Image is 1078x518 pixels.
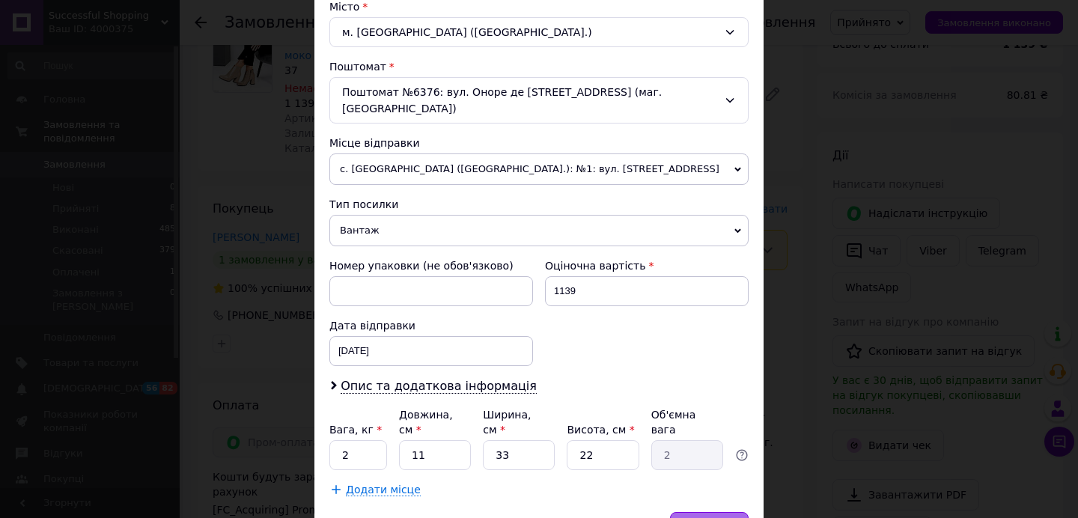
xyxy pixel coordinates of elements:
span: Додати місце [346,484,421,496]
span: Вантаж [329,215,749,246]
div: Поштомат №6376: вул. Оноре де [STREET_ADDRESS] (маг. [GEOGRAPHIC_DATA]) [329,77,749,124]
label: Довжина, см [399,409,453,436]
span: с. [GEOGRAPHIC_DATA] ([GEOGRAPHIC_DATA].): №1: вул. [STREET_ADDRESS] [329,153,749,185]
label: Висота, см [567,424,634,436]
div: м. [GEOGRAPHIC_DATA] ([GEOGRAPHIC_DATA].) [329,17,749,47]
span: Тип посилки [329,198,398,210]
span: Опис та додаткова інформація [341,379,537,394]
div: Об'ємна вага [651,407,723,437]
label: Ширина, см [483,409,531,436]
div: Поштомат [329,59,749,74]
div: Дата відправки [329,318,533,333]
div: Номер упаковки (не обов'язково) [329,258,533,273]
label: Вага, кг [329,424,382,436]
div: Оціночна вартість [545,258,749,273]
span: Місце відправки [329,137,420,149]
